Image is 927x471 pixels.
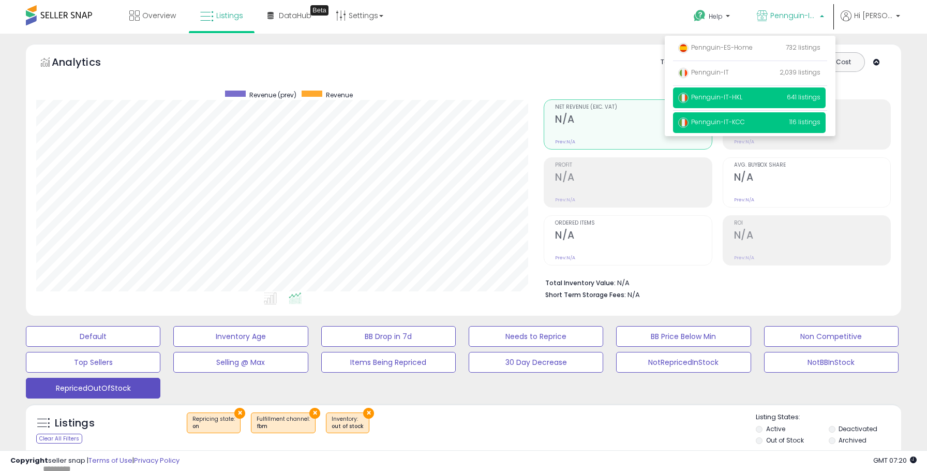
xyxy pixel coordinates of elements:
span: ROI [734,220,890,226]
h2: N/A [734,171,890,185]
p: Listing States: [756,413,901,422]
span: Listings [216,10,243,21]
span: Pennguin-IT-HKL [678,93,742,101]
span: Pennguin-IT-KCC [770,10,817,21]
span: Repricing state : [192,415,235,431]
span: 641 listings [787,93,820,101]
small: Prev: N/A [555,139,575,145]
span: DataHub [279,10,311,21]
h5: Analytics [52,55,121,72]
b: Short Term Storage Fees: [545,290,626,299]
span: Revenue [326,91,353,99]
div: fbm [257,423,310,430]
button: Needs to Reprice [469,326,603,347]
li: N/A [545,276,883,288]
label: Out of Stock [766,436,804,445]
span: 2,039 listings [780,68,820,77]
b: Total Inventory Value: [545,278,616,287]
span: 116 listings [789,117,820,126]
button: BB Drop in 7d [321,326,456,347]
button: Non Competitive [764,326,899,347]
button: Inventory Age [173,326,308,347]
img: italy.png [678,117,689,128]
a: Terms of Use [88,455,132,465]
button: Top Sellers [26,352,160,373]
a: Privacy Policy [134,455,180,465]
i: Get Help [693,9,706,22]
span: Avg. Buybox Share [734,163,890,168]
small: Prev: N/A [555,197,575,203]
span: Net Revenue (Exc. VAT) [555,105,711,110]
label: Deactivated [839,424,877,433]
button: RepricedOutOfStock [26,378,160,399]
small: Prev: N/A [734,255,754,261]
h2: N/A [555,113,711,127]
span: Pennguin-IT [678,68,729,77]
button: × [234,408,245,419]
span: Hi [PERSON_NAME] [854,10,893,21]
div: on [192,423,235,430]
img: italy.png [678,68,689,78]
span: Revenue (prev) [249,91,296,99]
small: Prev: N/A [734,197,754,203]
span: Pennguin-IT-KCC [678,117,745,126]
label: Archived [839,436,866,445]
h5: Listings [55,416,95,431]
h2: N/A [734,229,890,243]
h2: N/A [555,229,711,243]
span: 732 listings [786,43,820,52]
span: Help [709,12,723,21]
button: Default [26,326,160,347]
div: Clear All Filters [36,434,82,444]
a: Hi [PERSON_NAME] [841,10,900,34]
button: × [309,408,320,419]
img: spain.png [678,43,689,53]
small: Prev: N/A [555,255,575,261]
button: × [363,408,374,419]
button: Selling @ Max [173,352,308,373]
span: Inventory : [332,415,364,431]
span: Fulfillment channel : [257,415,310,431]
h2: N/A [555,171,711,185]
button: Items Being Repriced [321,352,456,373]
button: 30 Day Decrease [469,352,603,373]
div: Totals For [661,57,701,67]
button: NotRepricedInStock [616,352,751,373]
span: Overview [142,10,176,21]
img: italy.png [678,93,689,103]
div: out of stock [332,423,364,430]
label: Active [766,424,785,433]
small: Prev: N/A [734,139,754,145]
button: BB Price Below Min [616,326,751,347]
span: N/A [627,290,640,300]
div: Tooltip anchor [310,5,328,16]
span: 2025-10-13 07:20 GMT [873,455,917,465]
span: Ordered Items [555,220,711,226]
strong: Copyright [10,455,48,465]
div: seller snap | | [10,456,180,466]
span: Profit [555,163,711,168]
button: NotBBInStock [764,352,899,373]
span: Pennguin-ES-Home [678,43,753,52]
a: Help [685,2,740,34]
